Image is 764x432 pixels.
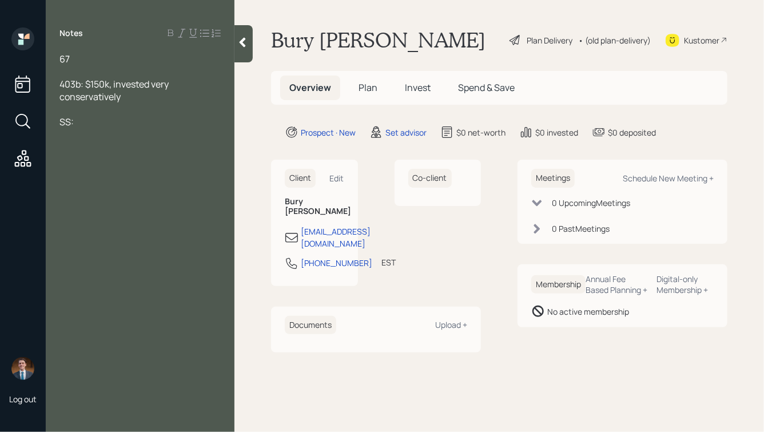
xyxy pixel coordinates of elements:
div: $0 net-worth [456,126,506,138]
h6: Documents [285,316,336,335]
div: Annual Fee Based Planning + [586,274,648,295]
div: Schedule New Meeting + [623,173,714,184]
div: • (old plan-delivery) [578,34,651,46]
div: Prospect · New [301,126,356,138]
div: $0 deposited [608,126,656,138]
div: Digital-only Membership + [657,274,714,295]
div: Edit [330,173,344,184]
span: 403b: $150k, invested very conservatively [59,78,170,103]
div: [PHONE_NUMBER] [301,257,372,269]
h6: Membership [531,275,586,294]
div: 0 Upcoming Meeting s [552,197,630,209]
span: SS: [59,116,74,128]
span: Spend & Save [458,81,515,94]
h6: Client [285,169,316,188]
div: EST [381,256,396,268]
span: Overview [289,81,331,94]
div: Upload + [435,319,467,330]
h6: Co-client [408,169,452,188]
label: Notes [59,27,83,39]
h6: Meetings [531,169,575,188]
div: Set advisor [385,126,427,138]
h1: Bury [PERSON_NAME] [271,27,486,53]
div: [EMAIL_ADDRESS][DOMAIN_NAME] [301,225,371,249]
img: hunter_neumayer.jpg [11,357,34,380]
div: Kustomer [684,34,719,46]
div: No active membership [547,306,629,318]
span: 67 [59,53,70,65]
div: 0 Past Meeting s [552,223,610,235]
div: Log out [9,394,37,405]
div: Plan Delivery [527,34,572,46]
h6: Bury [PERSON_NAME] [285,197,344,216]
div: $0 invested [535,126,578,138]
span: Invest [405,81,431,94]
span: Plan [359,81,377,94]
